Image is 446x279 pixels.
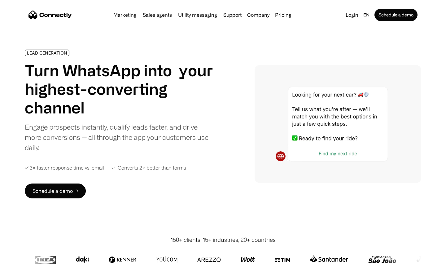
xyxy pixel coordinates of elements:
[25,122,213,153] div: Engage prospects instantly, qualify leads faster, and drive more conversions — all through the ap...
[111,12,139,17] a: Marketing
[25,61,213,117] h1: Turn WhatsApp into your highest-converting channel
[247,11,269,19] div: Company
[25,165,104,171] div: ✓ 3× faster response time vs. email
[363,11,369,19] div: en
[27,51,67,55] div: LEAD GENERATION
[176,12,220,17] a: Utility messaging
[374,9,418,21] a: Schedule a demo
[25,184,86,198] a: Schedule a demo →
[140,12,174,17] a: Sales agents
[273,12,294,17] a: Pricing
[171,236,276,244] div: 150+ clients, 15+ industries, 20+ countries
[221,12,244,17] a: Support
[343,11,361,19] a: Login
[111,165,186,171] div: ✓ Converts 2× better than forms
